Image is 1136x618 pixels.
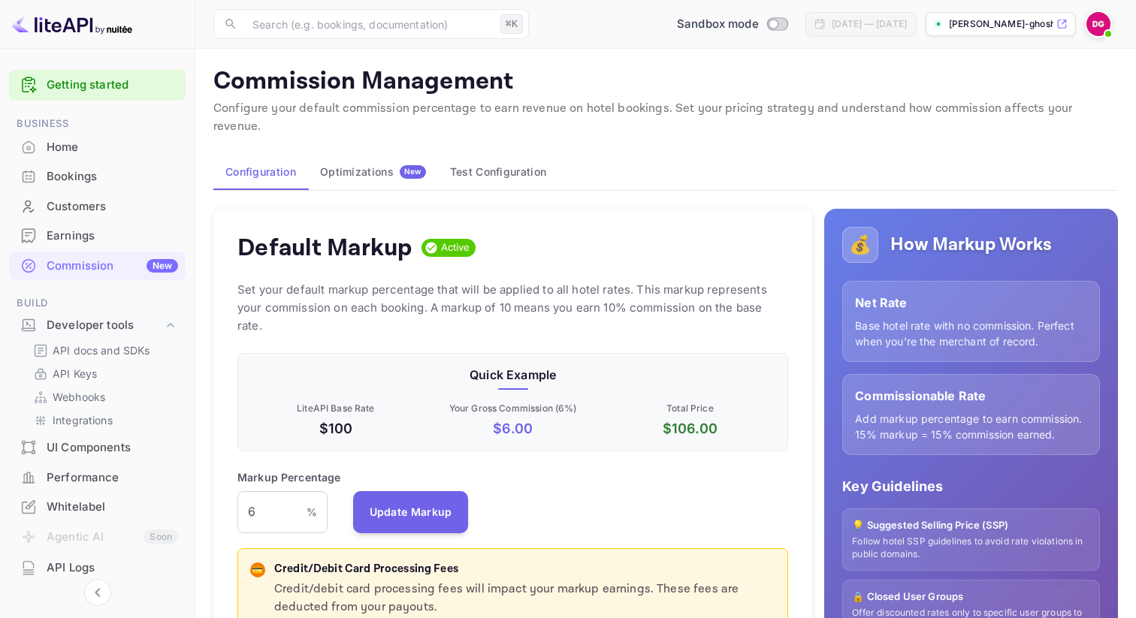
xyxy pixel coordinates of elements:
[9,598,186,614] span: Security
[9,463,186,491] a: Performance
[9,252,186,281] div: CommissionNew
[33,389,174,405] a: Webhooks
[47,499,178,516] div: Whitelabel
[852,589,1090,604] p: 🔒 Closed User Groups
[9,162,186,191] div: Bookings
[855,294,1087,312] p: Net Rate
[47,77,178,94] a: Getting started
[9,553,186,583] div: API Logs
[213,154,308,190] button: Configuration
[9,222,186,249] a: Earnings
[237,469,341,485] p: Markup Percentage
[949,17,1053,31] p: [PERSON_NAME]-ghosh-3md1i.n...
[9,553,186,581] a: API Logs
[677,16,759,33] span: Sandbox mode
[47,469,178,487] div: Performance
[842,476,1100,496] p: Key Guidelines
[855,318,1087,349] p: Base hotel rate with no commission. Perfect when you're the merchant of record.
[353,491,469,533] button: Update Markup
[33,342,174,358] a: API docs and SDKs
[237,281,788,335] p: Set your default markup percentage that will be applied to all hotel rates. This markup represent...
[27,409,180,431] div: Integrations
[855,411,1087,442] p: Add markup percentage to earn commission. 15% markup = 15% commission earned.
[307,504,317,520] p: %
[47,559,178,577] div: API Logs
[250,402,421,415] p: LiteAPI Base Rate
[147,259,178,273] div: New
[9,295,186,312] span: Build
[9,252,186,279] a: CommissionNew
[852,535,1090,561] p: Follow hotel SSP guidelines to avoid rate violations in public domains.
[53,412,113,428] p: Integrations
[47,258,178,275] div: Commission
[605,418,776,439] p: $ 106.00
[438,154,558,190] button: Test Configuration
[855,387,1087,405] p: Commissionable Rate
[9,133,186,161] a: Home
[9,463,186,493] div: Performance
[47,139,178,156] div: Home
[47,317,163,334] div: Developer tools
[320,165,426,179] div: Optimizations
[849,231,872,258] p: 💰
[9,433,186,461] a: UI Components
[237,491,307,533] input: 0
[243,9,494,39] input: Search (e.g. bookings, documentation)
[9,162,186,190] a: Bookings
[9,493,186,522] div: Whitelabel
[9,433,186,463] div: UI Components
[890,233,1052,257] h5: How Markup Works
[9,192,186,222] div: Customers
[33,412,174,428] a: Integrations
[27,339,180,361] div: API docs and SDKs
[53,389,105,405] p: Webhooks
[33,366,174,381] a: API Keys
[27,363,180,384] div: API Keys
[9,493,186,520] a: Whitelabel
[435,240,476,255] span: Active
[9,222,186,251] div: Earnings
[9,133,186,162] div: Home
[213,100,1118,136] p: Configure your default commission percentage to earn revenue on hotel bookings. Set your pricing ...
[605,402,776,415] p: Total Price
[852,518,1090,533] p: 💡 Suggested Selling Price (SSP)
[250,418,421,439] p: $100
[671,16,793,33] div: Switch to Production mode
[47,439,178,457] div: UI Components
[428,418,599,439] p: $ 6.00
[213,67,1118,97] p: Commission Management
[47,168,178,185] div: Bookings
[237,233,412,263] h4: Default Markup
[252,563,263,577] p: 💳
[9,312,186,339] div: Developer tools
[274,561,775,578] p: Credit/Debit Card Processing Fees
[274,580,775,616] p: Credit/debit card processing fees will impact your markup earnings. These fees are deducted from ...
[47,228,178,245] div: Earnings
[53,366,97,381] p: API Keys
[27,386,180,408] div: Webhooks
[428,402,599,415] p: Your Gross Commission ( 6 %)
[832,17,907,31] div: [DATE] — [DATE]
[400,167,426,176] span: New
[53,342,150,358] p: API docs and SDKs
[250,366,775,384] p: Quick Example
[47,198,178,216] div: Customers
[12,12,132,36] img: LiteAPI logo
[500,14,523,34] div: ⌘K
[1086,12,1110,36] img: Debankur Ghosh
[9,70,186,101] div: Getting started
[9,192,186,220] a: Customers
[84,579,111,606] button: Collapse navigation
[9,116,186,132] span: Business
